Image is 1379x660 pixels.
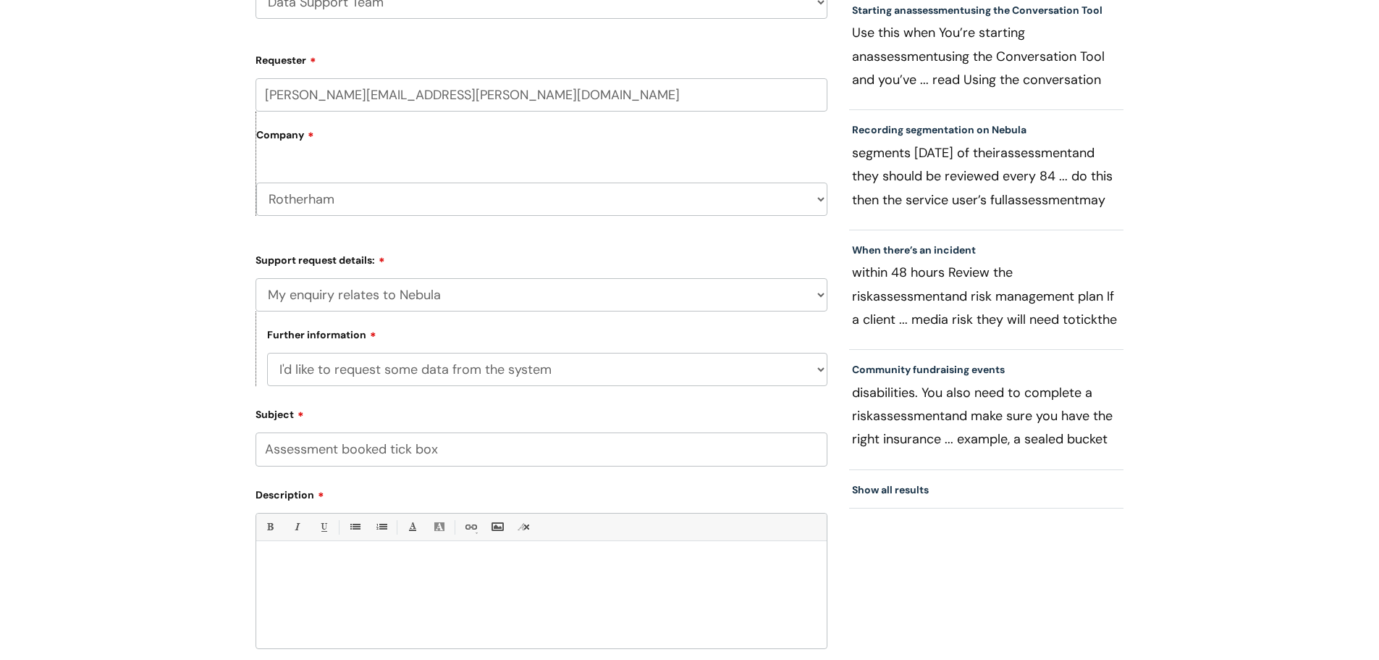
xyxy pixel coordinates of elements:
[852,363,1005,376] a: Community fundraising events
[256,249,827,267] label: Support request details:
[852,21,1121,91] p: Use this when You’re starting an using the Conversation Tool and you’ve ... read Using the conver...
[461,518,479,536] a: Link
[345,518,363,536] a: • Unordered List (Ctrl-Shift-7)
[488,518,506,536] a: Insert Image...
[372,518,390,536] a: 1. Ordered List (Ctrl-Shift-8)
[873,288,945,305] span: assessment
[403,518,421,536] a: Font Color
[866,48,938,65] span: assessment
[852,4,1102,17] a: Starting anassessmentusing the Conversation Tool
[852,261,1121,330] p: within 48 hours Review the risk and risk management plan If a client ... media risk they will nee...
[852,141,1121,211] p: segments [DATE] of their and they should be reviewed every 84 ... do this then the service user’s...
[256,404,827,421] label: Subject
[314,518,332,536] a: Underline(Ctrl-U)
[1076,311,1097,328] span: tick
[430,518,448,536] a: Back Color
[287,518,305,536] a: Italic (Ctrl-I)
[515,518,533,536] a: Remove formatting (Ctrl-\)
[256,49,827,67] label: Requester
[852,381,1121,451] p: disabilities. You also need to complete a risk and make sure you have the right insurance ... exa...
[852,243,976,256] a: When there’s an incident
[873,407,945,425] span: assessment
[267,327,376,341] label: Further information
[256,124,827,156] label: Company
[261,518,279,536] a: Bold (Ctrl-B)
[852,483,929,496] a: Show all results
[256,484,827,501] label: Description
[1000,144,1072,162] span: assessment
[1008,191,1079,209] span: assessment
[256,78,827,112] input: Email
[906,4,964,17] span: assessment
[852,123,1026,136] a: Recording segmentation on Nebula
